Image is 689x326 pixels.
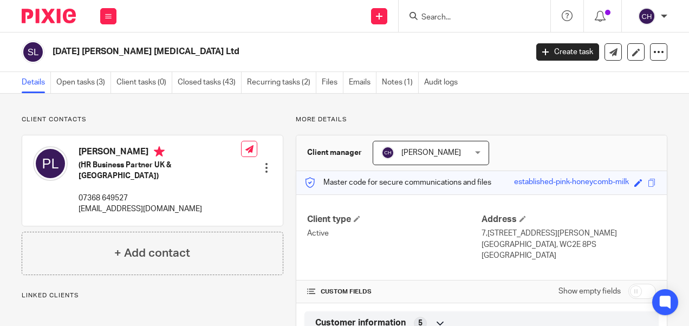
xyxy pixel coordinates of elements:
[304,177,491,188] p: Master code for secure communications and files
[22,72,51,93] a: Details
[114,245,190,262] h4: + Add contact
[296,115,667,124] p: More details
[247,72,316,93] a: Recurring tasks (2)
[154,146,165,157] i: Primary
[22,115,283,124] p: Client contacts
[79,160,241,182] h5: (HR Business Partner UK & [GEOGRAPHIC_DATA])
[349,72,376,93] a: Emails
[307,288,482,296] h4: CUSTOM FIELDS
[381,146,394,159] img: svg%3E
[22,41,44,63] img: svg%3E
[178,72,242,93] a: Closed tasks (43)
[382,72,419,93] a: Notes (1)
[53,46,426,57] h2: [DATE] [PERSON_NAME] [MEDICAL_DATA] Ltd
[514,177,629,189] div: established-pink-honeycomb-milk
[79,146,241,160] h4: [PERSON_NAME]
[22,9,76,23] img: Pixie
[558,286,621,297] label: Show empty fields
[79,204,241,214] p: [EMAIL_ADDRESS][DOMAIN_NAME]
[116,72,172,93] a: Client tasks (0)
[33,146,68,181] img: svg%3E
[56,72,111,93] a: Open tasks (3)
[401,149,461,157] span: [PERSON_NAME]
[79,193,241,204] p: 07368 649527
[322,72,343,93] a: Files
[482,214,656,225] h4: Address
[22,291,283,300] p: Linked clients
[482,250,656,261] p: [GEOGRAPHIC_DATA]
[424,72,463,93] a: Audit logs
[482,228,656,239] p: 7,[STREET_ADDRESS][PERSON_NAME]
[638,8,655,25] img: svg%3E
[420,13,518,23] input: Search
[482,239,656,250] p: [GEOGRAPHIC_DATA], WC2E 8PS
[536,43,599,61] a: Create task
[307,147,362,158] h3: Client manager
[307,228,482,239] p: Active
[307,214,482,225] h4: Client type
